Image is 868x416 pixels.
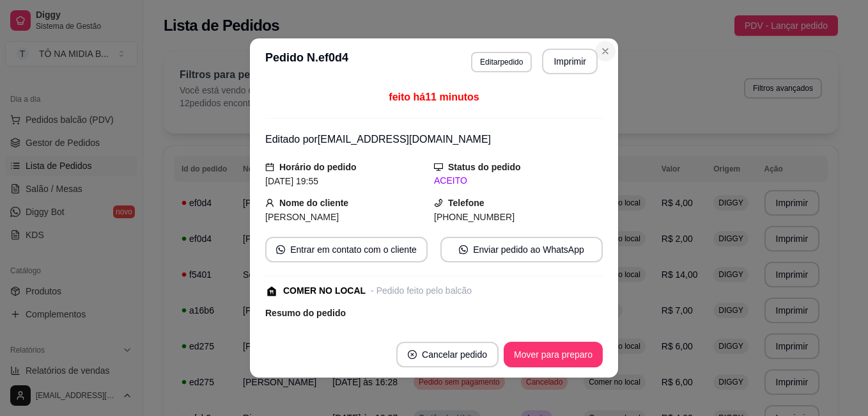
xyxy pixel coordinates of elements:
[265,176,318,186] span: [DATE] 19:55
[459,245,468,254] span: whats-app
[265,198,274,207] span: user
[448,198,484,208] strong: Telefone
[276,245,285,254] span: whats-app
[283,284,366,298] div: COMER NO LOCAL
[265,212,339,222] span: [PERSON_NAME]
[279,162,357,172] strong: Horário do pedido
[434,174,603,188] div: ACEITO
[434,212,515,222] span: [PHONE_NUMBER]
[448,162,521,172] strong: Status do pedido
[371,284,472,298] div: - Pedido feito pelo balcão
[434,163,443,172] span: desktop
[279,198,348,208] strong: Nome do cliente
[265,49,348,74] h3: Pedido N. ef0d4
[542,49,598,74] button: Imprimir
[265,163,274,172] span: calendar
[471,52,532,72] button: Editarpedido
[265,308,346,318] strong: Resumo do pedido
[265,237,428,262] button: whats-appEntrar em contato com o cliente
[434,198,443,207] span: phone
[504,342,603,367] button: Mover para preparo
[440,237,603,262] button: whats-appEnviar pedido ao WhatsApp
[396,342,499,367] button: close-circleCancelar pedido
[408,350,417,359] span: close-circle
[595,41,616,61] button: Close
[265,134,491,145] span: Editado por [EMAIL_ADDRESS][DOMAIN_NAME]
[389,92,479,102] span: feito há 11 minutos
